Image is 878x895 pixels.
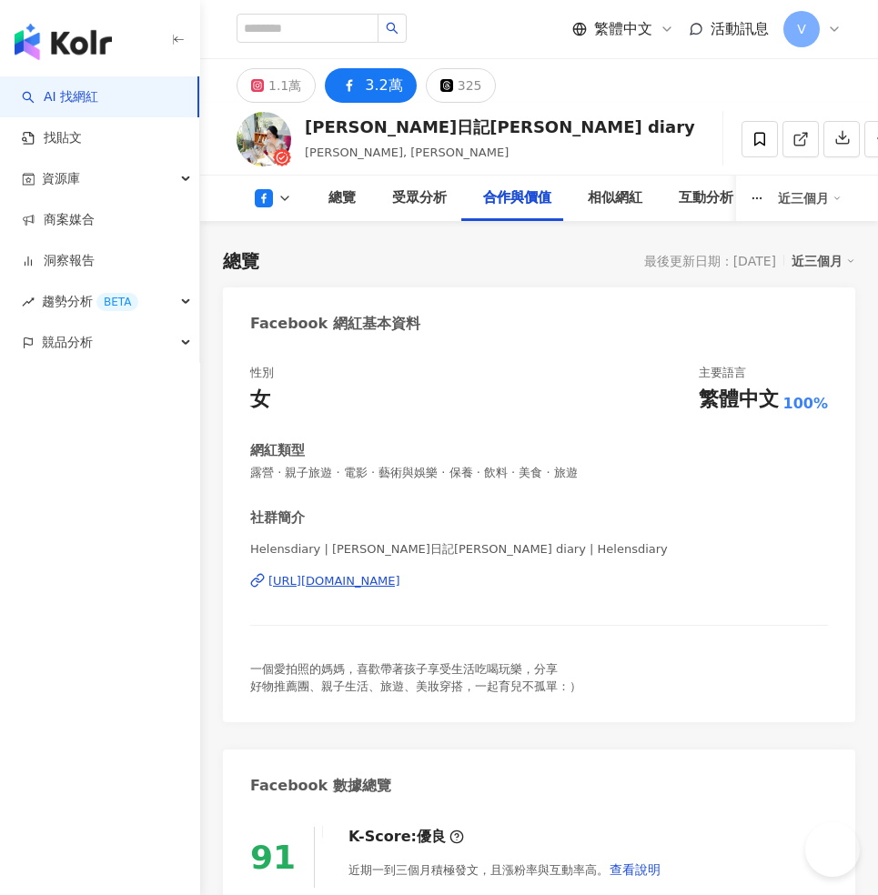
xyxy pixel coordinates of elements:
div: 優良 [417,827,446,847]
span: 一個愛拍照的媽媽，喜歡帶著孩子享受生活吃喝玩樂，分享 好物推薦團、親子生活、旅遊、美妝穿搭，一起育兒不孤單：） [250,662,581,692]
img: KOL Avatar [237,112,291,166]
span: 趨勢分析 [42,281,138,322]
span: 查看說明 [610,862,661,877]
span: 資源庫 [42,158,80,199]
div: 網紅類型 [250,441,305,460]
div: 主要語言 [699,365,746,381]
div: 總覽 [223,248,259,274]
button: 325 [426,68,497,103]
span: 活動訊息 [711,20,769,37]
span: 露營 · 親子旅遊 · 電影 · 藝術與娛樂 · 保養 · 飲料 · 美食 · 旅遊 [250,465,828,481]
div: 近三個月 [778,184,842,213]
div: 性別 [250,365,274,381]
div: [PERSON_NAME]日記[PERSON_NAME] diary [305,116,695,138]
a: [URL][DOMAIN_NAME] [250,573,828,589]
div: 325 [458,73,482,98]
div: [URL][DOMAIN_NAME] [268,573,400,589]
span: search [386,22,399,35]
a: searchAI 找網紅 [22,88,98,106]
button: 查看說明 [609,851,661,888]
div: 受眾分析 [392,187,447,209]
a: 洞察報告 [22,252,95,270]
div: 近期一到三個月積極發文，且漲粉率與互動率高。 [348,851,661,888]
div: 3.2萬 [365,73,402,98]
div: 女 [250,386,270,414]
span: 競品分析 [42,322,93,363]
div: BETA [96,293,138,311]
div: 互動分析 [679,187,733,209]
iframe: Help Scout Beacon - Open [805,822,860,877]
a: 找貼文 [22,129,82,147]
span: [PERSON_NAME], [PERSON_NAME] [305,146,509,159]
span: rise [22,296,35,308]
div: 近三個月 [792,249,855,273]
span: Helensdiary | [PERSON_NAME]日記[PERSON_NAME] diary | Helensdiary [250,541,828,558]
a: 商案媒合 [22,211,95,229]
div: Facebook 數據總覽 [250,776,391,796]
button: 3.2萬 [325,68,416,103]
button: 1.1萬 [237,68,316,103]
div: 社群簡介 [250,508,305,528]
div: 繁體中文 [699,386,779,414]
div: 總覽 [328,187,356,209]
div: 相似網紅 [588,187,642,209]
span: 繁體中文 [594,19,652,39]
div: 91 [250,839,296,876]
div: 1.1萬 [268,73,301,98]
div: 最後更新日期：[DATE] [644,254,776,268]
span: 100% [783,394,828,414]
div: 合作與價值 [483,187,551,209]
div: K-Score : [348,827,464,847]
div: Facebook 網紅基本資料 [250,314,420,334]
img: logo [15,24,112,60]
span: V [797,19,806,39]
